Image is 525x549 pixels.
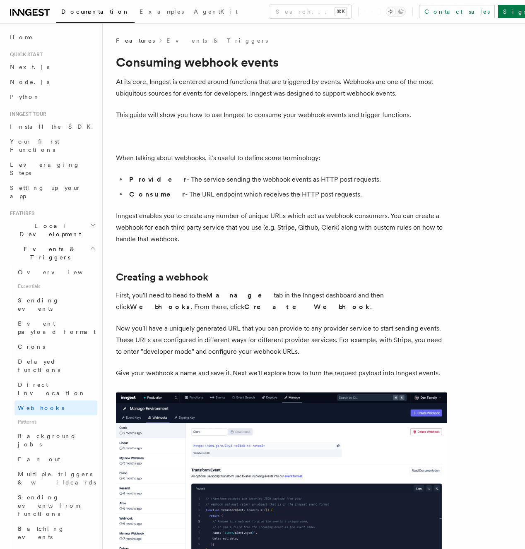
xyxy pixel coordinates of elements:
[14,339,97,354] a: Crons
[10,64,49,70] span: Next.js
[10,138,59,153] span: Your first Functions
[18,405,64,411] span: Webhooks
[189,2,243,22] a: AgentKit
[7,74,97,89] a: Node.js
[7,180,97,204] a: Setting up your app
[116,210,447,245] p: Inngest enables you to create any number of unique URLs which act as webhook consumers. You can c...
[18,494,79,517] span: Sending events from functions
[269,5,352,18] button: Search...⌘K
[10,79,49,85] span: Node.js
[7,119,97,134] a: Install the SDK
[10,161,80,176] span: Leveraging Steps
[18,525,65,540] span: Batching events
[116,152,447,164] p: When talking about webhooks, it's useful to define some terminology:
[18,471,96,486] span: Multiple triggers & wildcards
[127,189,447,200] li: - The URL endpoint which receives the HTTP post requests.
[116,323,447,357] p: Now you'll have a uniquely generated URL that you can provide to any provider service to start se...
[7,245,90,261] span: Events & Triggers
[7,218,97,242] button: Local Development
[18,456,60,463] span: Fan out
[14,521,97,544] a: Batching events
[130,303,191,311] strong: Webhooks
[18,433,76,448] span: Background jobs
[18,343,45,350] span: Crons
[14,280,97,293] span: Essentials
[14,354,97,377] a: Delayed functions
[386,7,406,17] button: Toggle dark mode
[14,293,97,316] a: Sending events
[7,89,97,104] a: Python
[135,2,189,22] a: Examples
[7,134,97,157] a: Your first Functions
[18,358,60,373] span: Delayed functions
[18,269,103,276] span: Overview
[14,377,97,400] a: Direct invocation
[116,55,447,70] h1: Consuming webhook events
[116,367,447,379] p: Give your webhook a name and save it. Next we'll explore how to turn the request payload into Inn...
[61,8,130,15] span: Documentation
[14,429,97,452] a: Background jobs
[18,320,96,335] span: Event payload format
[335,7,347,16] kbd: ⌘K
[7,111,46,117] span: Inngest tour
[116,290,447,313] p: First, you'll need to head to the tab in the Inngest dashboard and then click . From there, click .
[116,76,447,99] p: At its core, Inngest is centered around functions that are triggered by events. Webhooks are one ...
[10,33,33,41] span: Home
[14,265,97,280] a: Overview
[10,93,40,100] span: Python
[7,222,90,238] span: Local Development
[14,452,97,467] a: Fan out
[140,8,184,15] span: Examples
[7,60,97,74] a: Next.js
[116,36,155,45] span: Features
[10,123,96,130] span: Install the SDK
[7,30,97,45] a: Home
[14,316,97,339] a: Event payload format
[14,415,97,429] span: Patterns
[116,109,447,121] p: This guide will show you how to use Inngest to consume your webhook events and trigger functions.
[18,297,59,312] span: Sending events
[10,185,81,199] span: Setting up your app
[7,210,34,217] span: Features
[18,381,86,396] span: Direct invocation
[56,2,135,23] a: Documentation
[194,8,238,15] span: AgentKit
[244,303,370,311] strong: Create Webhook
[419,5,495,18] a: Contact sales
[127,174,447,185] li: - The service sending the webhook events as HTTP post requests.
[116,271,208,283] a: Creating a webhook
[14,467,97,490] a: Multiple triggers & wildcards
[7,157,97,180] a: Leveraging Steps
[129,175,187,183] strong: Provider
[14,490,97,521] a: Sending events from functions
[7,51,43,58] span: Quick start
[7,242,97,265] button: Events & Triggers
[129,190,185,198] strong: Consumer
[166,36,268,45] a: Events & Triggers
[14,400,97,415] a: Webhooks
[206,291,274,299] strong: Manage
